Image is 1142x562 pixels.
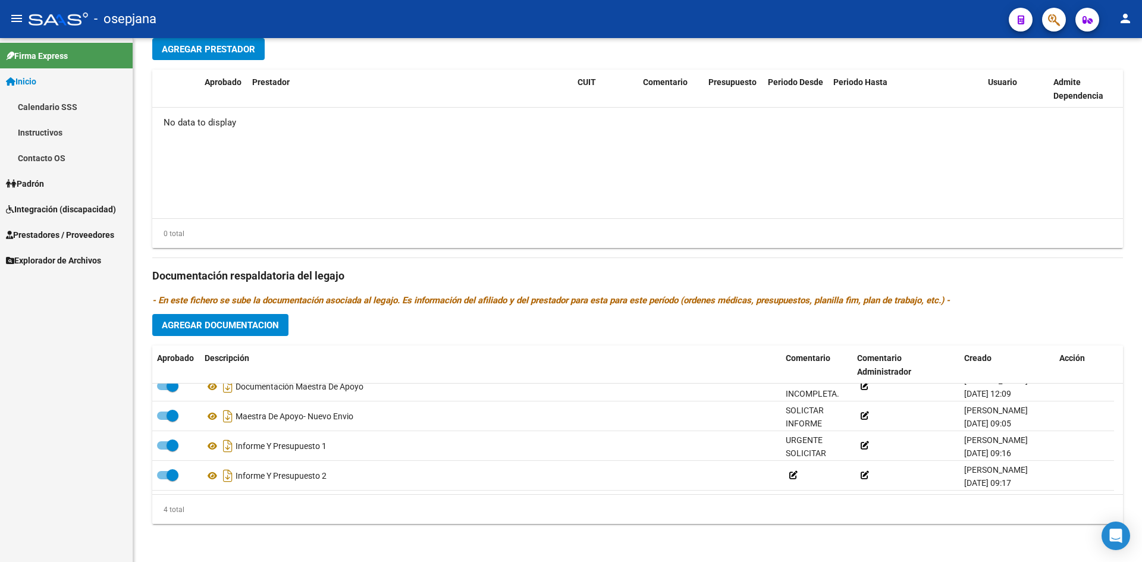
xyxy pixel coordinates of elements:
[152,503,184,516] div: 4 total
[252,77,290,87] span: Prestador
[833,77,887,87] span: Periodo Hasta
[708,77,757,87] span: Presupuesto
[1053,77,1103,101] span: Admite Dependencia
[638,70,704,109] datatable-header-cell: Comentario
[6,177,44,190] span: Padrón
[205,377,776,396] div: Documentación Maestra De Apoyo
[6,228,114,241] span: Prestadores / Proveedores
[205,437,776,456] div: Informe Y Presupuesto 1
[94,6,156,32] span: - osepjana
[152,295,950,306] i: - En este fichero se sube la documentación asociada al legajo. Es información del afiliado y del ...
[152,38,265,60] button: Agregar Prestador
[220,437,236,456] i: Descargar documento
[205,407,776,426] div: Maestra De Apoyo- Nuevo Envio
[1059,353,1085,363] span: Acción
[959,346,1055,385] datatable-header-cell: Creado
[983,70,1049,109] datatable-header-cell: Usuario
[768,77,823,87] span: Periodo Desde
[200,346,781,385] datatable-header-cell: Descripción
[1102,522,1130,550] div: Open Intercom Messenger
[964,448,1011,458] span: [DATE] 09:16
[643,77,688,87] span: Comentario
[205,353,249,363] span: Descripción
[152,108,1123,137] div: No data to display
[162,320,279,331] span: Agregar Documentacion
[200,70,247,109] datatable-header-cell: Aprobado
[220,466,236,485] i: Descargar documento
[704,70,763,109] datatable-header-cell: Presupuesto
[1055,346,1114,385] datatable-header-cell: Acción
[786,353,830,363] span: Comentario
[205,466,776,485] div: Informe Y Presupuesto 2
[964,353,992,363] span: Creado
[157,353,194,363] span: Aprobado
[857,353,911,376] span: Comentario Administrador
[205,77,241,87] span: Aprobado
[152,314,288,336] button: Agregar Documentacion
[6,254,101,267] span: Explorador de Archivos
[964,465,1028,475] span: [PERSON_NAME]
[852,346,959,385] datatable-header-cell: Comentario Administrador
[152,268,1123,284] h3: Documentación respaldatoria del legajo
[10,11,24,26] mat-icon: menu
[964,435,1028,445] span: [PERSON_NAME]
[1049,70,1114,109] datatable-header-cell: Admite Dependencia
[964,389,1011,398] span: [DATE] 12:09
[964,419,1011,428] span: [DATE] 09:05
[573,70,638,109] datatable-header-cell: CUIT
[247,70,573,109] datatable-header-cell: Prestador
[6,75,36,88] span: Inicio
[988,77,1017,87] span: Usuario
[152,346,200,385] datatable-header-cell: Aprobado
[578,77,596,87] span: CUIT
[1118,11,1132,26] mat-icon: person
[964,478,1011,488] span: [DATE] 09:17
[6,49,68,62] span: Firma Express
[763,70,829,109] datatable-header-cell: Periodo Desde
[220,377,236,396] i: Descargar documento
[162,44,255,55] span: Agregar Prestador
[152,227,184,240] div: 0 total
[781,346,852,385] datatable-header-cell: Comentario
[964,376,1028,385] span: [PERSON_NAME]
[964,406,1028,415] span: [PERSON_NAME]
[6,203,116,216] span: Integración (discapacidad)
[220,407,236,426] i: Descargar documento
[829,70,894,109] datatable-header-cell: Periodo Hasta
